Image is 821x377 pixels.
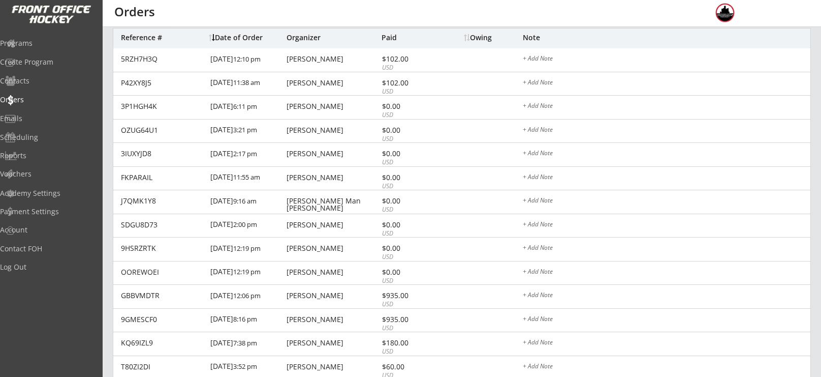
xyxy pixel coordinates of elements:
div: $180.00 [382,339,436,346]
font: 11:38 am [233,78,260,87]
div: USD [382,277,436,285]
div: + Add Note [523,221,810,229]
div: [DATE] [210,190,284,213]
div: USD [382,111,436,120]
font: 2:00 pm [233,220,257,229]
div: 3IUXYJD8 [121,150,204,157]
div: 9HSRZRTK [121,245,204,252]
div: [PERSON_NAME] [287,316,379,323]
div: KQ69IZL9 [121,339,204,346]
font: 3:21 pm [233,125,257,134]
div: Date of Order [209,34,284,41]
div: [DATE] [210,167,284,190]
div: $935.00 [382,292,436,299]
div: [DATE] [210,96,284,119]
font: 11:55 am [233,172,260,182]
div: $0.00 [382,245,436,252]
div: [DATE] [210,143,284,166]
div: + Add Note [523,103,810,111]
div: $0.00 [382,174,436,181]
div: [PERSON_NAME] [287,245,379,252]
div: $0.00 [382,150,436,157]
div: + Add Note [523,363,810,371]
div: $102.00 [382,79,436,86]
div: + Add Note [523,316,810,324]
div: [PERSON_NAME] [287,55,379,63]
div: [PERSON_NAME] [287,79,379,86]
div: USD [382,300,436,309]
div: $102.00 [382,55,436,63]
div: FKPARAIL [121,174,204,181]
div: $0.00 [382,221,436,228]
div: [DATE] [210,309,284,332]
div: [PERSON_NAME] [287,103,379,110]
div: [PERSON_NAME] [287,363,379,370]
div: + Add Note [523,339,810,347]
font: 9:16 am [233,196,257,206]
div: [PERSON_NAME] [287,150,379,157]
div: + Add Note [523,269,810,277]
div: [DATE] [210,120,284,142]
div: GBBVMDTR [121,292,204,299]
div: + Add Note [523,197,810,206]
div: + Add Note [523,55,810,64]
font: 12:06 pm [233,291,261,300]
font: 3:52 pm [233,362,257,371]
font: 12:19 pm [233,267,261,276]
div: [PERSON_NAME] [287,292,379,299]
div: + Add Note [523,150,810,158]
div: T80ZI2DI [121,363,204,370]
div: $0.00 [382,127,436,134]
div: USD [382,229,436,238]
div: [DATE] [210,48,284,71]
div: [DATE] [210,72,284,95]
div: 5RZH7H3Q [121,55,204,63]
div: Organizer [287,34,379,41]
div: [PERSON_NAME] [287,221,379,228]
div: OZUG64U1 [121,127,204,134]
font: 7:38 pm [233,338,257,347]
div: USD [382,158,436,167]
div: USD [382,324,436,333]
div: USD [382,88,436,96]
div: + Add Note [523,127,810,135]
div: $0.00 [382,197,436,205]
div: + Add Note [523,245,810,253]
div: [PERSON_NAME] [287,174,379,181]
font: 2:17 pm [233,149,257,158]
div: [PERSON_NAME] [287,127,379,134]
div: $60.00 [382,363,436,370]
div: P42XY8J5 [121,79,204,86]
div: [DATE] [210,238,284,260]
div: [PERSON_NAME] Man [PERSON_NAME] [287,197,379,212]
div: + Add Note [523,79,810,88]
div: Reference # [121,34,204,41]
div: Note [523,34,810,41]
div: [PERSON_NAME] [287,339,379,346]
div: [DATE] [210,332,284,355]
div: OOREWOEI [121,269,204,276]
div: [DATE] [210,262,284,284]
div: + Add Note [523,174,810,182]
div: Owing [464,34,522,41]
div: $0.00 [382,269,436,276]
div: $935.00 [382,316,436,323]
div: USD [382,253,436,262]
div: USD [382,182,436,191]
div: Paid [382,34,436,41]
div: USD [382,206,436,214]
font: 12:19 pm [233,244,261,253]
font: 8:16 pm [233,314,257,324]
div: USD [382,135,436,143]
div: + Add Note [523,292,810,300]
font: 6:11 pm [233,102,257,111]
div: 3P1HGH4K [121,103,204,110]
div: $0.00 [382,103,436,110]
div: [DATE] [210,285,284,308]
div: USD [382,64,436,72]
font: 12:10 pm [233,54,261,64]
div: 9GMESCF0 [121,316,204,323]
div: J7QMK1Y8 [121,197,204,205]
div: SDGU8D73 [121,221,204,228]
div: [DATE] [210,214,284,237]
